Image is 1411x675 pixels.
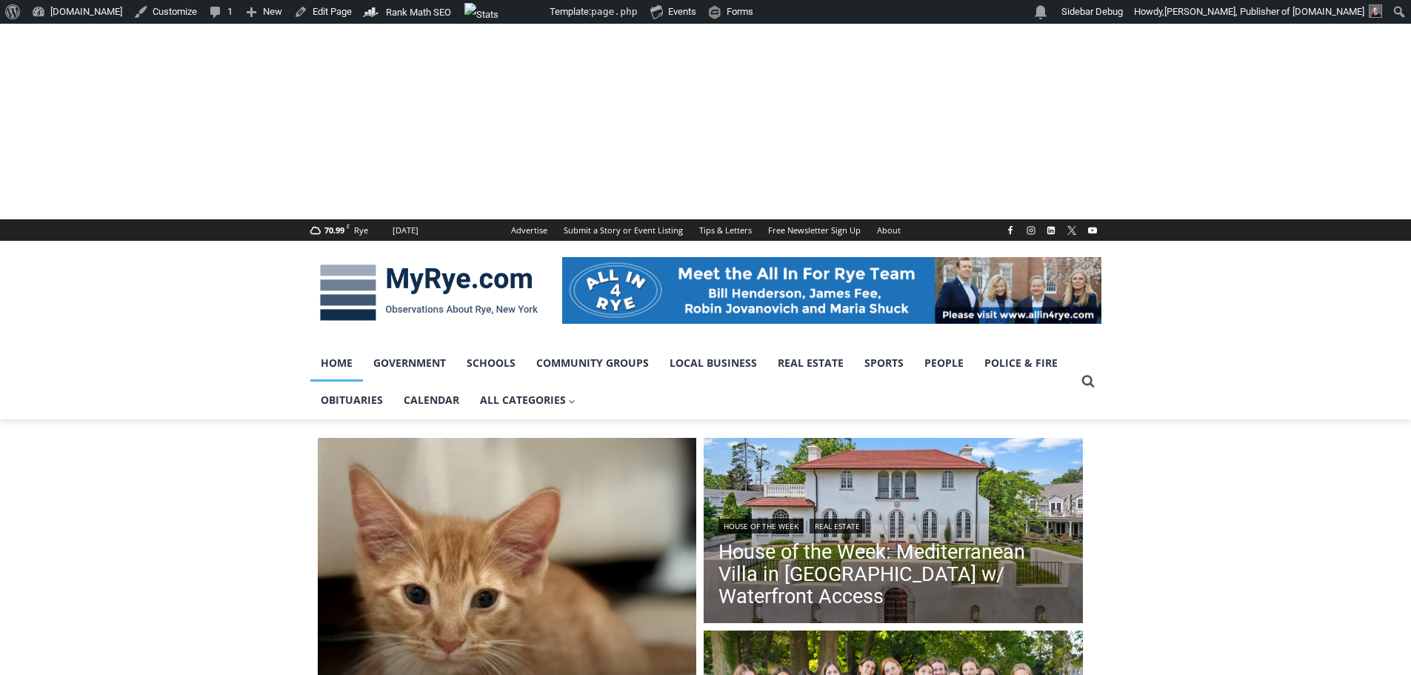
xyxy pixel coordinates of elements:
span: F [347,222,350,230]
a: Police & Fire [974,345,1068,382]
a: Tips & Letters [691,219,760,241]
a: Home [310,345,363,382]
a: Government [363,345,456,382]
a: Sports [854,345,914,382]
nav: Secondary Navigation [503,219,909,241]
a: Calendar [393,382,470,419]
a: Read More House of the Week: Mediterranean Villa in Mamaroneck w/ Waterfront Access [704,438,1083,628]
span: 70.99 [324,225,344,236]
span: Rank Math SEO [386,7,451,18]
a: Local Business [659,345,767,382]
a: Instagram [1022,222,1040,239]
a: Linkedin [1042,222,1060,239]
img: MyRye.com [310,254,547,331]
img: Views over 48 hours. Click for more Jetpack Stats. [464,3,547,21]
a: House of the Week [718,519,804,533]
a: Facebook [1001,222,1019,239]
button: View Search Form [1075,368,1101,395]
a: Submit a Story or Event Listing [556,219,691,241]
a: Obituaries [310,382,393,419]
a: Community Groups [526,345,659,382]
img: All in for Rye [562,257,1101,324]
a: Advertise [503,219,556,241]
div: | [718,516,1068,533]
a: Free Newsletter Sign Up [760,219,869,241]
a: Real Estate [810,519,865,533]
div: Rye [354,224,368,237]
a: Schools [456,345,526,382]
a: YouTube [1084,222,1101,239]
span: [PERSON_NAME], Publisher of [DOMAIN_NAME] [1164,6,1364,17]
a: Real Estate [767,345,854,382]
nav: Primary Navigation [310,345,1075,419]
span: page.php [591,6,638,17]
img: 514 Alda Road, Mamaroneck [704,438,1083,628]
a: All Categories [470,382,587,419]
a: House of the Week: Mediterranean Villa in [GEOGRAPHIC_DATA] w/ Waterfront Access [718,541,1068,608]
a: X [1063,222,1081,239]
a: People [914,345,974,382]
div: [DATE] [393,224,418,237]
span: All Categories [480,392,576,408]
a: About [869,219,909,241]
